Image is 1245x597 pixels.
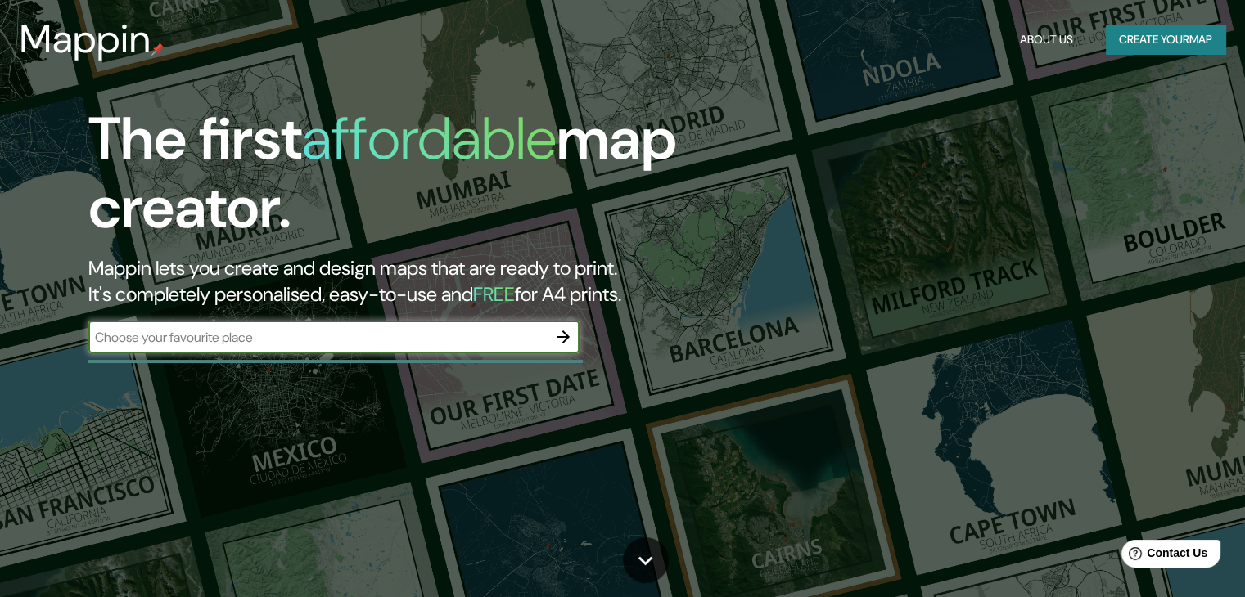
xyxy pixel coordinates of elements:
[1013,25,1080,55] button: About Us
[473,281,515,307] h5: FREE
[302,101,557,177] h1: affordable
[151,43,165,56] img: mappin-pin
[88,328,547,347] input: Choose your favourite place
[1099,533,1227,579] iframe: Help widget launcher
[1106,25,1225,55] button: Create yourmap
[88,255,711,307] h2: Mappin lets you create and design maps that are ready to print. It's completely personalised, eas...
[88,105,711,255] h1: The first map creator.
[20,16,151,62] h3: Mappin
